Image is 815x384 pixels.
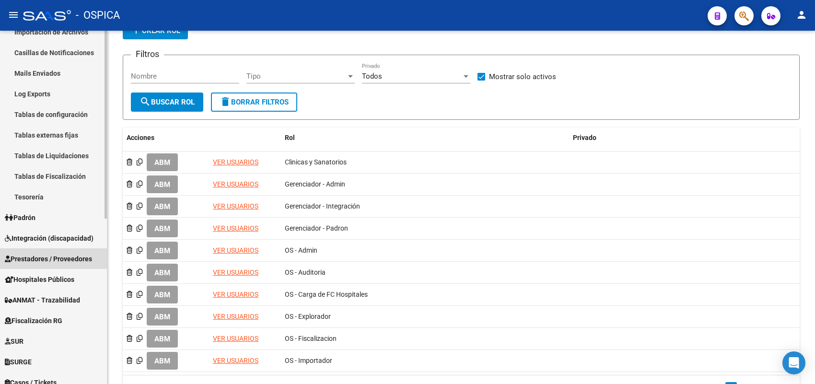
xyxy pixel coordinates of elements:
a: VER USUARIOS [213,158,258,166]
span: ABM [154,180,170,189]
button: ABM [147,330,178,348]
span: ABM [154,268,170,277]
span: Crear Rol [130,26,180,35]
span: OS - Auditoria [285,268,326,276]
mat-icon: search [140,96,151,107]
datatable-header-cell: Privado [569,128,800,148]
span: ABM [154,224,170,233]
button: ABM [147,220,178,237]
a: VER USUARIOS [213,335,258,342]
span: ANMAT - Trazabilidad [5,295,80,305]
span: ABM [154,202,170,211]
span: Gerenciador - Integración [285,202,360,210]
span: Tipo [246,72,346,81]
span: OS - Explorador [285,313,331,320]
span: ABM [154,246,170,255]
span: Padrón [5,212,35,223]
a: VER USUARIOS [213,313,258,320]
span: ABM [154,313,170,321]
button: ABM [147,308,178,326]
button: ABM [147,198,178,215]
span: ABM [154,158,170,167]
span: SURGE [5,357,32,367]
button: ABM [147,242,178,259]
div: Open Intercom Messenger [782,351,805,374]
a: VER USUARIOS [213,202,258,210]
span: OS - Importador [285,357,332,364]
span: Privado [573,134,596,141]
button: ABM [147,352,178,370]
button: ABM [147,153,178,171]
span: Gerenciador - Admin [285,180,345,188]
span: Todos [362,72,382,81]
span: - OSPICA [76,5,120,26]
mat-icon: delete [220,96,231,107]
span: Acciones [127,134,154,141]
span: Buscar Rol [140,98,195,106]
span: ABM [154,335,170,343]
span: Mostrar solo activos [489,71,556,82]
a: VER USUARIOS [213,180,258,188]
span: OS - Fiscalizacion [285,335,337,342]
button: Buscar Rol [131,93,203,112]
mat-icon: menu [8,9,19,21]
a: VER USUARIOS [213,357,258,364]
a: VER USUARIOS [213,291,258,298]
span: Hospitales Públicos [5,274,74,285]
a: VER USUARIOS [213,268,258,276]
a: VER USUARIOS [213,224,258,232]
span: Rol [285,134,295,141]
span: ABM [154,291,170,299]
h3: Filtros [131,47,164,61]
span: OS - Admin [285,246,317,254]
button: ABM [147,286,178,303]
span: Gerenciador - Padron [285,224,348,232]
button: Borrar Filtros [211,93,297,112]
mat-icon: person [796,9,807,21]
span: OS - Carga de FC Hospitales [285,291,368,298]
datatable-header-cell: Rol [281,128,569,148]
span: SUR [5,336,23,347]
button: Crear Rol [123,22,188,39]
span: Fiscalización RG [5,315,62,326]
span: Prestadores / Proveedores [5,254,92,264]
span: Borrar Filtros [220,98,289,106]
span: Integración (discapacidad) [5,233,93,244]
datatable-header-cell: Acciones [123,128,209,148]
span: Clinicas y Sanatorios [285,158,347,166]
button: ABM [147,175,178,193]
button: ABM [147,264,178,281]
a: VER USUARIOS [213,246,258,254]
span: ABM [154,357,170,365]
